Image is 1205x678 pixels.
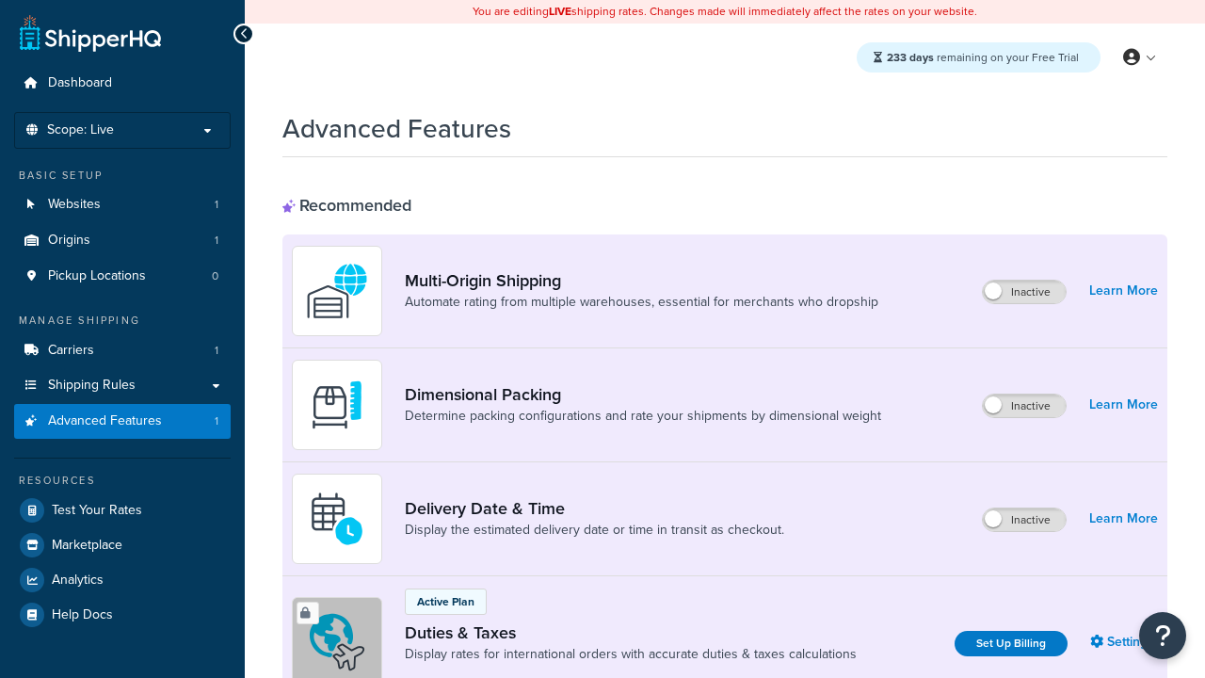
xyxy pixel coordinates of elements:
[983,395,1066,417] label: Inactive
[52,538,122,554] span: Marketplace
[405,293,878,312] a: Automate rating from multiple warehouses, essential for merchants who dropship
[282,195,411,216] div: Recommended
[215,413,218,429] span: 1
[14,598,231,632] a: Help Docs
[417,593,474,610] p: Active Plan
[52,573,104,589] span: Analytics
[215,233,218,249] span: 1
[14,404,231,439] a: Advanced Features1
[14,404,231,439] li: Advanced Features
[955,631,1068,656] a: Set Up Billing
[48,378,136,394] span: Shipping Rules
[304,258,370,324] img: WatD5o0RtDAAAAAElFTkSuQmCC
[1139,612,1186,659] button: Open Resource Center
[14,66,231,101] a: Dashboard
[215,197,218,213] span: 1
[14,368,231,403] a: Shipping Rules
[405,407,881,426] a: Determine packing configurations and rate your shipments by dimensional weight
[983,281,1066,303] label: Inactive
[405,521,784,540] a: Display the estimated delivery date or time in transit as checkout.
[1090,629,1158,655] a: Settings
[47,122,114,138] span: Scope: Live
[14,333,231,368] li: Carriers
[14,223,231,258] a: Origins1
[405,622,857,643] a: Duties & Taxes
[887,49,934,66] strong: 233 days
[14,259,231,294] a: Pickup Locations0
[405,270,878,291] a: Multi-Origin Shipping
[14,168,231,184] div: Basic Setup
[14,259,231,294] li: Pickup Locations
[14,187,231,222] li: Websites
[304,486,370,552] img: gfkeb5ejjkALwAAAABJRU5ErkJggg==
[212,268,218,284] span: 0
[14,313,231,329] div: Manage Shipping
[405,645,857,664] a: Display rates for international orders with accurate duties & taxes calculations
[48,75,112,91] span: Dashboard
[304,372,370,438] img: DTVBYsAAAAAASUVORK5CYII=
[48,268,146,284] span: Pickup Locations
[14,563,231,597] a: Analytics
[48,413,162,429] span: Advanced Features
[405,384,881,405] a: Dimensional Packing
[549,3,571,20] b: LIVE
[1089,278,1158,304] a: Learn More
[215,343,218,359] span: 1
[14,223,231,258] li: Origins
[48,197,101,213] span: Websites
[14,493,231,527] a: Test Your Rates
[48,233,90,249] span: Origins
[14,528,231,562] a: Marketplace
[1089,392,1158,418] a: Learn More
[983,508,1066,531] label: Inactive
[1089,506,1158,532] a: Learn More
[52,503,142,519] span: Test Your Rates
[887,49,1079,66] span: remaining on your Free Trial
[14,333,231,368] a: Carriers1
[52,607,113,623] span: Help Docs
[405,498,784,519] a: Delivery Date & Time
[14,187,231,222] a: Websites1
[14,473,231,489] div: Resources
[282,110,511,147] h1: Advanced Features
[48,343,94,359] span: Carriers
